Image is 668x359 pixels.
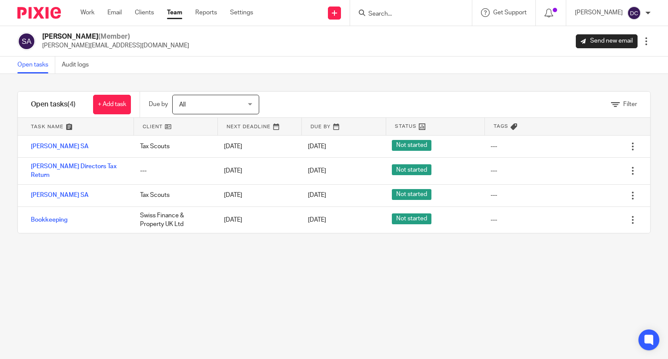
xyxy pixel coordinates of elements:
a: Email [107,8,122,17]
p: Due by [149,100,168,109]
a: Open tasks [17,57,55,73]
span: [DATE] [308,143,326,150]
a: [PERSON_NAME] SA [31,143,89,150]
div: --- [131,162,215,179]
input: Search [367,10,446,18]
span: Not started [392,140,431,151]
a: Audit logs [62,57,95,73]
div: --- [491,142,497,151]
h1: Open tasks [31,100,76,109]
span: Get Support [493,10,527,16]
span: All [179,102,186,108]
div: [DATE] [215,211,299,229]
div: Tax Scouts [131,138,215,155]
div: [DATE] [215,162,299,179]
span: Not started [392,189,431,200]
p: [PERSON_NAME] [575,8,623,17]
a: + Add task [93,95,131,114]
a: Work [80,8,94,17]
a: Clients [135,8,154,17]
div: Tax Scouts [131,186,215,204]
span: Not started [392,164,431,175]
div: [DATE] [215,186,299,204]
a: [PERSON_NAME] Directors Tax Return [31,163,117,178]
a: [PERSON_NAME] SA [31,192,89,198]
a: Team [167,8,182,17]
img: Pixie [17,7,61,19]
span: [DATE] [308,217,326,223]
a: Bookkeeping [31,217,67,223]
div: --- [491,166,497,175]
span: Status [395,123,417,130]
span: (Member) [98,33,130,40]
a: Reports [195,8,217,17]
span: Tags [494,123,508,130]
p: [PERSON_NAME][EMAIL_ADDRESS][DOMAIN_NAME] [42,41,189,50]
h2: [PERSON_NAME] [42,32,189,41]
div: [DATE] [215,138,299,155]
a: Send new email [576,34,638,48]
span: Filter [623,101,637,107]
span: Not started [392,213,431,224]
div: --- [491,216,497,224]
div: --- [491,191,497,199]
span: [DATE] [308,168,326,174]
img: svg%3E [17,32,36,50]
a: Settings [230,8,253,17]
div: Swiss Finance & Property UK Ltd [131,207,215,233]
span: (4) [67,101,76,108]
span: [DATE] [308,193,326,199]
img: svg%3E [627,6,641,20]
